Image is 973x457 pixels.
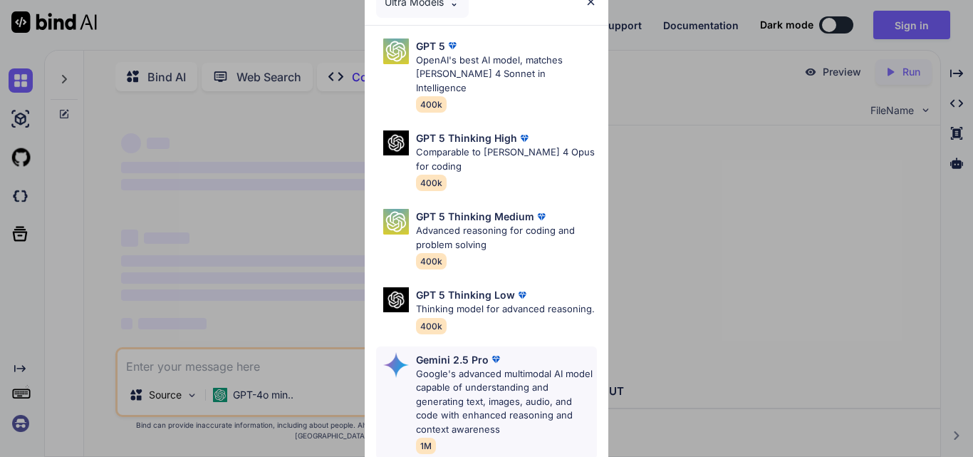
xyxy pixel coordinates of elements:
[489,352,503,366] img: premium
[416,224,597,252] p: Advanced reasoning for coding and problem solving
[383,352,409,378] img: Pick Models
[416,352,489,367] p: Gemini 2.5 Pro
[383,209,409,235] img: Pick Models
[383,38,409,64] img: Pick Models
[416,287,515,302] p: GPT 5 Thinking Low
[416,175,447,191] span: 400k
[416,253,447,269] span: 400k
[515,288,529,302] img: premium
[416,145,597,173] p: Comparable to [PERSON_NAME] 4 Opus for coding
[416,209,534,224] p: GPT 5 Thinking Medium
[416,130,517,145] p: GPT 5 Thinking High
[416,96,447,113] span: 400k
[383,130,409,155] img: Pick Models
[416,302,595,317] p: Thinking model for advanced reasoning.
[517,131,531,145] img: premium
[416,367,597,437] p: Google's advanced multimodal AI model capable of understanding and generating text, images, audio...
[534,210,548,224] img: premium
[416,318,447,334] span: 400k
[445,38,459,53] img: premium
[416,53,597,96] p: OpenAI's best AI model, matches [PERSON_NAME] 4 Sonnet in Intelligence
[383,287,409,312] img: Pick Models
[416,38,445,53] p: GPT 5
[416,438,436,454] span: 1M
